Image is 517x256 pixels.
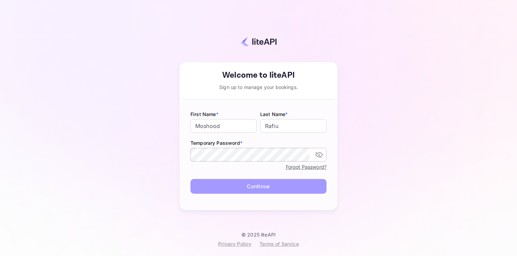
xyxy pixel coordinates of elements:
[260,240,299,247] div: Terms of Service
[218,240,251,247] div: Privacy Policy
[312,148,326,162] button: toggle password visibility
[286,163,327,171] a: Forgot Password?
[190,119,257,133] input: John
[190,179,327,194] button: Continue
[180,69,337,81] div: Welcome to liteAPI
[260,119,327,133] input: Doe
[260,111,327,118] label: Last Name
[190,111,257,118] label: First Name
[190,139,327,146] label: Temporary Password
[286,164,327,170] a: Forgot Password?
[240,37,277,47] img: liteapi
[180,84,337,91] div: Sign up to manage your bookings.
[241,232,276,238] p: © 2025 liteAPI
